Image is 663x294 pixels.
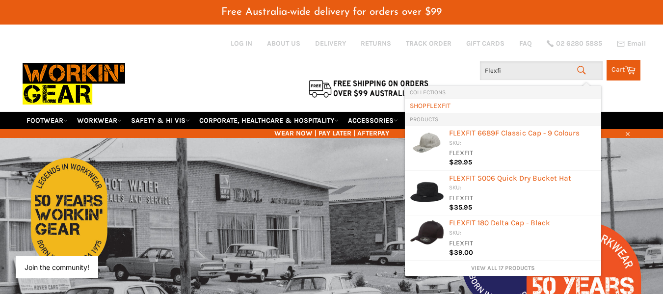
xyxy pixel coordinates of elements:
a: 02 6280 5885 [547,40,602,47]
a: SHOPIT [410,101,596,110]
span: $35.95 [449,203,472,212]
img: 6587-Black-Bucket-Hat-with-strap_200x.jpg [410,176,444,210]
div: SKU: [449,139,596,148]
span: $29.95 [449,158,472,166]
div: FLEXFIT [449,148,596,159]
b: FLEXF [449,174,470,183]
span: Email [627,40,646,47]
a: WORKWEAR [73,112,126,129]
li: Products: FLEXFIT 5006 Quick Dry Bucket Hat [405,171,601,216]
span: Free Australia-wide delivery for orders over $99 [221,7,442,17]
button: Join the community! [25,263,89,271]
a: View all 17 products [410,264,596,272]
a: GIFT CARDS [466,39,504,48]
div: IT 5006 Quick Dry Bucket Hat [449,174,596,184]
a: RE-WORKIN' GEAR [403,112,470,129]
li: Products: FLEXFIT 180 Delta Cap - Black [405,215,601,261]
a: DELIVERY [315,39,346,48]
div: IT 180 Delta Cap - Black [449,219,596,229]
img: Workin Gear leaders in Workwear, Safety Boots, PPE, Uniforms. Australia's No.1 in Workwear [23,56,125,111]
a: TRACK ORDER [406,39,451,48]
span: 02 6280 5885 [556,40,602,47]
li: View All [405,261,601,276]
div: SKU: [449,229,596,238]
a: SAFETY & HI VIS [127,112,194,129]
li: Collections: SHOP FLEXFIT [405,99,601,113]
img: Flat $9.95 shipping Australia wide [307,78,430,99]
li: Collections [405,86,601,99]
a: ACCESSORIES [344,112,402,129]
input: Search [480,61,603,80]
a: Email [617,40,646,48]
span: WEAR NOW | PAY LATER | AFTERPAY [23,129,641,138]
a: FOOTWEAR [23,112,72,129]
a: Log in [231,39,252,48]
div: SKU: [449,184,596,193]
b: FLEXF [449,218,470,227]
div: FLEXFIT [449,193,596,204]
b: FLEXF [449,129,470,137]
a: ABOUT US [267,39,300,48]
img: 6689F_MarleGrey_3acaa34f-e13b-42a8-a4ce-7f0136837aa8_200x.jpg [410,131,444,154]
span: $39.00 [449,248,473,257]
li: Products: FLEXFIT 6689F Classic Cap - 9 Colours [405,126,601,171]
div: FLEXFIT [449,239,596,249]
img: DELTA-BLACK_200x.jpg [410,220,444,244]
a: RETURNS [361,39,391,48]
a: FAQ [519,39,532,48]
a: Cart [607,60,640,80]
div: IT 6689F Classic Cap - 9 Colours [449,129,596,139]
b: FLEXF [426,102,445,110]
li: Products [405,113,601,126]
a: CORPORATE, HEALTHCARE & HOSPITALITY [195,112,343,129]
